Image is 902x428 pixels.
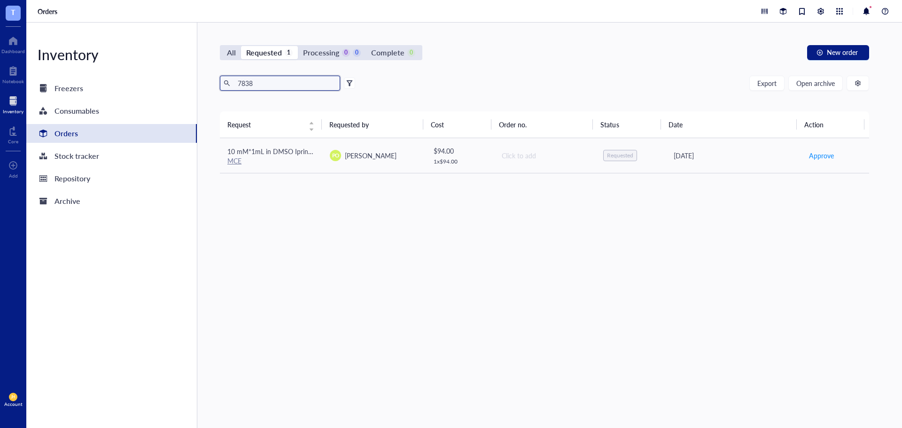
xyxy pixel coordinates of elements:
[303,46,339,59] div: Processing
[674,150,793,161] div: [DATE]
[3,93,23,114] a: Inventory
[807,45,869,60] button: New order
[607,152,633,159] div: Requested
[26,169,197,188] a: Repository
[26,147,197,165] a: Stock tracker
[332,151,339,159] span: PO
[54,82,83,95] div: Freezers
[38,7,59,16] a: Orders
[227,119,303,130] span: Request
[4,401,23,407] div: Account
[827,48,858,56] span: New order
[54,149,99,163] div: Stock tracker
[345,151,397,160] span: [PERSON_NAME]
[54,195,80,208] div: Archive
[493,138,596,173] td: Click to add
[26,45,197,64] div: Inventory
[322,111,424,138] th: Requested by
[797,111,865,138] th: Action
[371,46,404,59] div: Complete
[809,148,834,163] button: Approve
[26,101,197,120] a: Consumables
[1,48,25,54] div: Dashboard
[54,172,90,185] div: Repository
[434,146,486,156] div: $ 94.00
[2,63,24,84] a: Notebook
[11,395,16,399] span: JH
[3,109,23,114] div: Inventory
[246,46,282,59] div: Requested
[757,79,777,87] span: Export
[11,6,16,18] span: T
[54,127,78,140] div: Orders
[2,78,24,84] div: Notebook
[353,49,361,57] div: 0
[9,173,18,179] div: Add
[285,49,293,57] div: 1
[1,33,25,54] a: Dashboard
[220,111,322,138] th: Request
[8,124,18,144] a: Core
[593,111,661,138] th: Status
[227,46,236,59] div: All
[26,192,197,210] a: Archive
[796,79,835,87] span: Open archive
[220,45,422,60] div: segmented control
[234,76,336,90] input: Find orders in table
[407,49,415,57] div: 0
[342,49,350,57] div: 0
[502,150,588,161] div: Click to add
[749,76,785,91] button: Export
[227,147,320,156] span: 10 mM*1mL in DMSO Iprindole
[491,111,593,138] th: Order no.
[26,79,197,98] a: Freezers
[227,156,241,165] a: MCE
[788,76,843,91] button: Open archive
[54,104,99,117] div: Consumables
[8,139,18,144] div: Core
[809,150,834,161] span: Approve
[423,111,491,138] th: Cost
[26,124,197,143] a: Orders
[661,111,797,138] th: Date
[434,158,486,165] div: 1 x $ 94.00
